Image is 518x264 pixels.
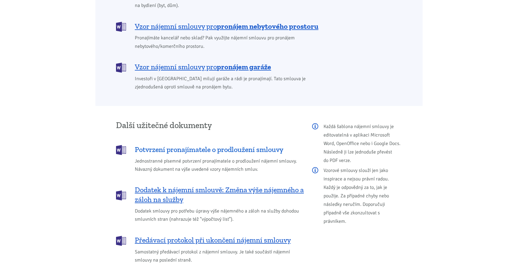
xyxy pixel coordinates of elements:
[135,145,283,154] span: Potvrzení pronajímatele o prodloužení smlouvy
[116,185,304,204] a: Dodatek k nájemní smlouvě: Změna výše nájemného a záloh na služby
[116,236,126,246] img: DOCX (Word)
[135,75,328,91] span: Investoři v [GEOGRAPHIC_DATA] milují garáže a rádi je pronajímají. Tato smlouva je zjednodušená o...
[217,22,318,31] b: pronájem nebytového prostoru
[116,22,126,32] img: DOCX (Word)
[135,21,318,31] span: Vzor nájemní smlouvy pro
[135,62,271,72] span: Vzor nájemní smlouvy pro
[135,235,291,245] span: Předávací protokol při ukončení nájemní smlouvy
[116,235,304,245] a: Předávací protokol při ukončení nájemní smlouvy
[116,144,304,154] a: Potvrzení pronajímatele o prodloužení smlouvy
[116,63,126,73] img: DOCX (Word)
[135,207,304,223] span: Dodatek smlouvy pro potřebu úpravy výše nájemného a záloh na služby dohodou smluvních stran (nahr...
[217,62,271,71] b: pronájem garáže
[116,190,126,200] img: DOCX (Word)
[135,157,304,173] span: Jednostranné písemné potvrzení pronajímatele o prodloužení nájemní smlouvy. Návazný dokument na v...
[135,185,304,204] span: Dodatek k nájemní smlouvě: Změna výše nájemného a záloh na služby
[135,34,328,50] span: Pronajímáte kancelář nebo sklad? Pak využijte nájemní smlouvu pro pronájem nebytového/komerčního ...
[116,21,328,31] a: Vzor nájemní smlouvy propronájem nebytového prostoru
[116,62,328,72] a: Vzor nájemní smlouvy propronájem garáže
[116,121,304,130] h3: Další užitečné dokumenty
[312,166,402,226] p: Vzorové smlouvy slouží jen jako inspirace a nejsou právní radou. Každý je odpovědný za to, jak je...
[116,145,126,155] img: DOCX (Word)
[312,122,402,165] p: Každá šablona nájemní smlouvy je editovatelná v aplikaci Microsoft Word, OpenOffice nebo i Google...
